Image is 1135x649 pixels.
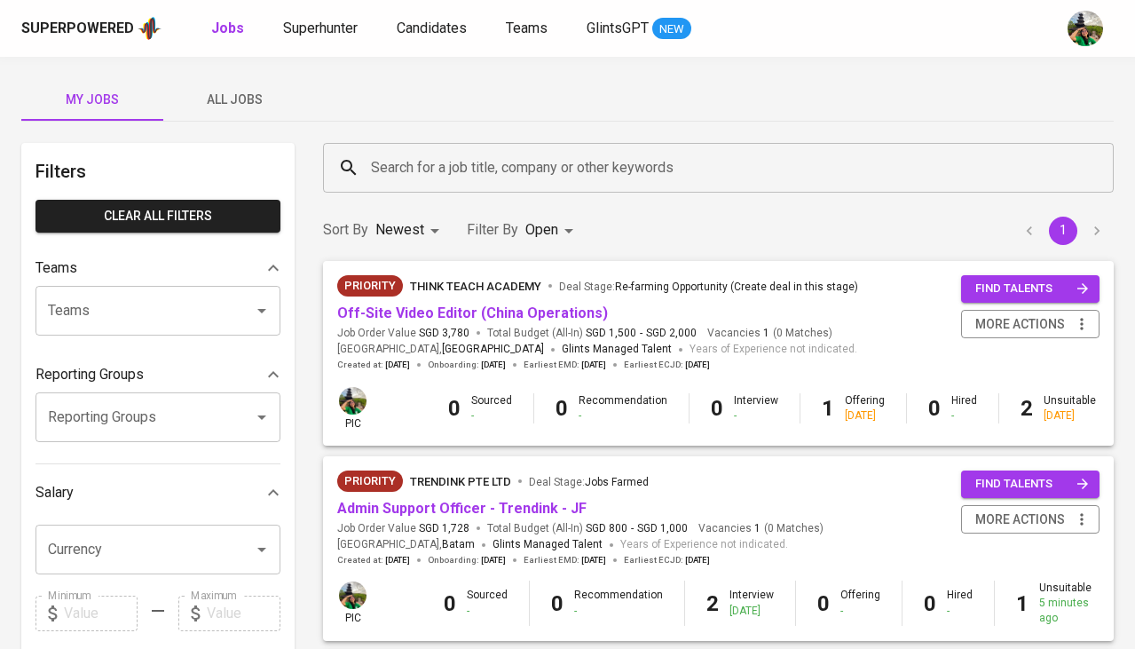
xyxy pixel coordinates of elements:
span: My Jobs [32,89,153,111]
span: Onboarding : [428,554,506,566]
span: TRENDINK PTE LTD [410,475,511,488]
div: [DATE] [1044,408,1096,423]
nav: pagination navigation [1013,217,1114,245]
img: eva@glints.com [339,387,367,415]
span: Years of Experience not indicated. [620,536,788,554]
span: GlintsGPT [587,20,649,36]
span: All Jobs [174,89,295,111]
span: Total Budget (All-In) [487,521,688,536]
div: Hired [947,588,973,618]
div: Interview [734,393,778,423]
span: Teams [506,20,548,36]
p: Newest [375,219,424,241]
span: [DATE] [685,554,710,566]
div: Unsuitable [1039,581,1100,626]
span: [GEOGRAPHIC_DATA] , [337,341,544,359]
span: Superhunter [283,20,358,36]
span: Created at : [337,554,410,566]
a: Off-Site Video Editor (China Operations) [337,305,608,321]
div: 5 minutes ago [1039,596,1100,626]
span: Priority [337,277,403,295]
div: Hired [951,393,977,423]
div: Interview [729,588,774,618]
span: Onboarding : [428,359,506,371]
a: Superhunter [283,18,361,40]
a: Superpoweredapp logo [21,15,162,42]
span: [DATE] [385,554,410,566]
a: Admin Support Officer - Trendink - JF [337,500,587,517]
span: Glints Managed Talent [562,343,672,355]
b: 2 [1021,396,1033,421]
span: SGD 1,000 [637,521,688,536]
span: [GEOGRAPHIC_DATA] , [337,536,475,554]
span: SGD 1,728 [419,521,469,536]
b: 0 [924,591,936,616]
button: Open [249,537,274,562]
span: find talents [975,474,1089,495]
div: New Job received from Demand Team [337,471,403,492]
span: SGD 800 [586,521,627,536]
b: 1 [1016,591,1029,616]
p: Teams [35,257,77,279]
div: Unsuitable [1044,393,1096,423]
button: Open [249,405,274,430]
span: Job Order Value [337,521,469,536]
a: Teams [506,18,551,40]
div: - [574,604,663,619]
span: 1 [752,521,761,536]
button: Open [249,298,274,323]
span: Candidates [397,20,467,36]
a: Candidates [397,18,470,40]
b: 0 [556,396,568,421]
img: app logo [138,15,162,42]
span: - [640,326,642,341]
b: Jobs [211,20,244,36]
button: Clear All filters [35,200,280,233]
span: [DATE] [481,554,506,566]
input: Value [207,596,280,631]
b: 0 [817,591,830,616]
div: Sourced [467,588,508,618]
span: Years of Experience not indicated. [690,341,857,359]
span: Total Budget (All-In) [487,326,697,341]
span: Jobs Farmed [585,476,649,488]
span: more actions [975,509,1065,531]
span: Glints Managed Talent [493,538,603,550]
div: [DATE] [729,604,774,619]
span: Think Teach Academy [410,280,541,293]
div: Salary [35,475,280,510]
span: [DATE] [481,359,506,371]
p: Sort By [323,219,368,241]
span: Re-farming Opportunity (Create deal in this stage) [615,281,858,293]
button: more actions [961,310,1100,339]
span: Earliest EMD : [524,359,606,371]
span: find talents [975,279,1089,299]
p: Filter By [467,219,518,241]
span: [DATE] [385,359,410,371]
div: - [947,604,973,619]
span: Vacancies ( 0 Matches ) [707,326,832,341]
div: Superpowered [21,19,134,39]
p: Reporting Groups [35,364,144,385]
b: 0 [551,591,564,616]
b: 0 [711,396,723,421]
span: Batam [442,536,475,554]
span: Clear All filters [50,205,266,227]
div: - [579,408,667,423]
div: Newest [375,214,445,247]
p: Salary [35,482,74,503]
a: GlintsGPT NEW [587,18,691,40]
div: Offering [840,588,880,618]
span: Earliest EMD : [524,554,606,566]
span: Created at : [337,359,410,371]
span: Deal Stage : [559,281,858,293]
span: Vacancies ( 0 Matches ) [698,521,824,536]
a: Jobs [211,18,248,40]
b: 0 [444,591,456,616]
span: SGD 3,780 [419,326,469,341]
div: [DATE] [845,408,885,423]
button: find talents [961,275,1100,303]
div: New Job received from Demand Team [337,275,403,297]
span: - [631,521,634,536]
div: Teams [35,250,280,286]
